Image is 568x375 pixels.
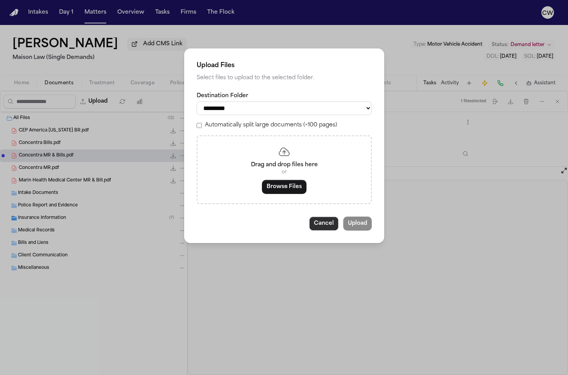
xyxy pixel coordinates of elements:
button: Upload [343,217,372,231]
button: Browse Files [262,180,306,194]
label: Destination Folder [197,92,372,100]
p: Drag and drop files here [207,161,362,169]
button: Cancel [309,217,339,231]
label: Automatically split large documents (>100 pages) [205,121,337,129]
p: or [207,169,362,175]
h2: Upload Files [197,61,372,70]
p: Select files to upload to the selected folder. [197,73,372,83]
